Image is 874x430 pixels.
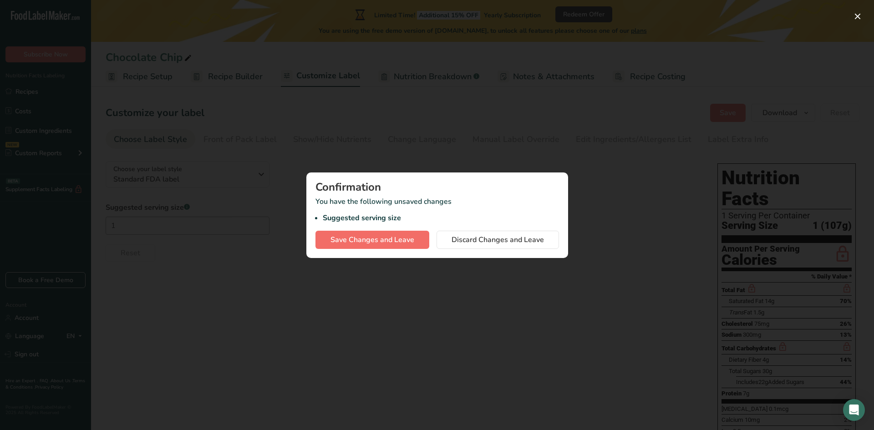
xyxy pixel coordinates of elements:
[330,234,414,245] span: Save Changes and Leave
[315,231,429,249] button: Save Changes and Leave
[437,231,559,249] button: Discard Changes and Leave
[315,182,559,192] div: Confirmation
[323,212,559,223] li: Suggested serving size
[315,196,559,223] p: You have the following unsaved changes
[843,399,865,421] div: Open Intercom Messenger
[452,234,544,245] span: Discard Changes and Leave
